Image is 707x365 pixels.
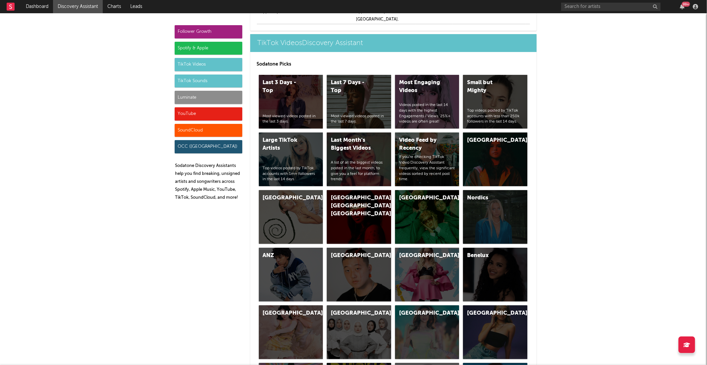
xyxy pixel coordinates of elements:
[175,58,242,71] div: TikTok Videos
[395,75,459,129] a: Most Engaging VideosVideos posted in the last 14 days with the highest Engagements / Views. 25%+ ...
[257,60,530,68] p: Sodatone Picks
[467,309,512,317] div: [GEOGRAPHIC_DATA]
[175,140,242,153] div: OCC ([GEOGRAPHIC_DATA])
[175,42,242,55] div: Spotify & Apple
[467,108,523,125] div: Top videos posted by TikTok accounts with less than 250k followers in the last 14 days.
[331,160,387,182] div: A list of all the biggest videos posted in the last month, to give you a feel for platform trends.
[250,34,537,52] a: TikTok VideosDiscovery Assistant
[682,2,690,7] div: 99 +
[175,107,242,121] div: YouTube
[263,166,319,182] div: Top videos posted by TikTok accounts with 1m+ followers in the last 14 days.
[399,252,444,260] div: [GEOGRAPHIC_DATA]
[259,248,323,301] a: ANZ
[327,305,391,359] a: [GEOGRAPHIC_DATA]
[327,248,391,301] a: [GEOGRAPHIC_DATA]
[175,91,242,104] div: Luminate
[175,25,242,38] div: Follower Growth
[331,252,376,260] div: [GEOGRAPHIC_DATA]
[467,79,512,95] div: Small but Mighty
[263,114,319,125] div: Most viewed videos posted in the last 3 days.
[331,114,387,125] div: Most viewed videos posted in the last 7 days.
[263,79,308,95] div: Last 3 Days - Top
[259,190,323,244] a: [GEOGRAPHIC_DATA]
[263,309,308,317] div: [GEOGRAPHIC_DATA]
[395,305,459,359] a: [GEOGRAPHIC_DATA]
[352,7,416,24] td: Apple Music Top 200 Overall for [GEOGRAPHIC_DATA].
[399,194,444,202] div: [GEOGRAPHIC_DATA]
[399,79,444,95] div: Most Engaging Videos
[259,305,323,359] a: [GEOGRAPHIC_DATA]
[452,7,496,24] td: [DATE]
[463,132,527,186] a: [GEOGRAPHIC_DATA]
[331,79,376,95] div: Last 7 Days - Top
[327,132,391,186] a: Last Month's Biggest VideosA list of all the biggest videos posted in the last month, to give you...
[331,136,376,152] div: Last Month's Biggest Videos
[263,252,308,260] div: ANZ
[561,3,661,11] input: Search for artists
[399,309,444,317] div: [GEOGRAPHIC_DATA]
[175,162,242,202] p: Sodatone Discovery Assistants help you find breaking, unsigned artists and songwriters across Spo...
[327,190,391,244] a: [GEOGRAPHIC_DATA], [GEOGRAPHIC_DATA], [GEOGRAPHIC_DATA]
[259,132,323,186] a: Large TikTok ArtistsTop videos posted by TikTok accounts with 1m+ followers in the last 14 days.
[395,190,459,244] a: [GEOGRAPHIC_DATA]
[399,102,455,125] div: Videos posted in the last 14 days with the highest Engagements / Views. 25%+ videos are often great!
[463,305,527,359] a: [GEOGRAPHIC_DATA]
[467,194,512,202] div: Nordics
[331,309,376,317] div: [GEOGRAPHIC_DATA]
[395,248,459,301] a: [GEOGRAPHIC_DATA]
[327,75,391,129] a: Last 7 Days - TopMost viewed videos posted in the last 7 days.
[263,194,308,202] div: [GEOGRAPHIC_DATA]
[331,194,376,218] div: [GEOGRAPHIC_DATA], [GEOGRAPHIC_DATA], [GEOGRAPHIC_DATA]
[399,136,444,152] div: Video Feed by Recency
[467,252,512,260] div: Benelux
[399,154,455,182] div: If you're checking TikTok Video Discovery Assistant frequently, view the significant videos sorte...
[416,7,452,24] td: [PERSON_NAME]
[263,136,308,152] div: Large TikTok Artists
[680,4,684,9] button: 99+
[467,136,512,144] div: [GEOGRAPHIC_DATA]
[395,132,459,186] a: Video Feed by RecencyIf you're checking TikTok Video Discovery Assistant frequently, view the sig...
[463,248,527,301] a: Benelux
[259,75,323,129] a: Last 3 Days - TopMost viewed videos posted in the last 3 days.
[463,190,527,244] a: Nordics
[175,124,242,137] div: SoundCloud
[463,75,527,129] a: Small but MightyTop videos posted by TikTok accounts with less than 250k followers in the last 14...
[175,75,242,88] div: TikTok Sounds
